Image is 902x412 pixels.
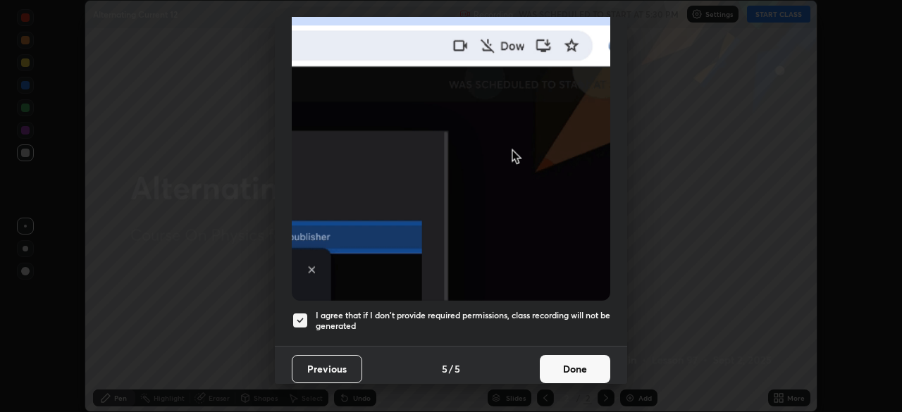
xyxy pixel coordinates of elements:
[316,310,610,332] h5: I agree that if I don't provide required permissions, class recording will not be generated
[540,355,610,383] button: Done
[455,361,460,376] h4: 5
[442,361,447,376] h4: 5
[292,355,362,383] button: Previous
[449,361,453,376] h4: /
